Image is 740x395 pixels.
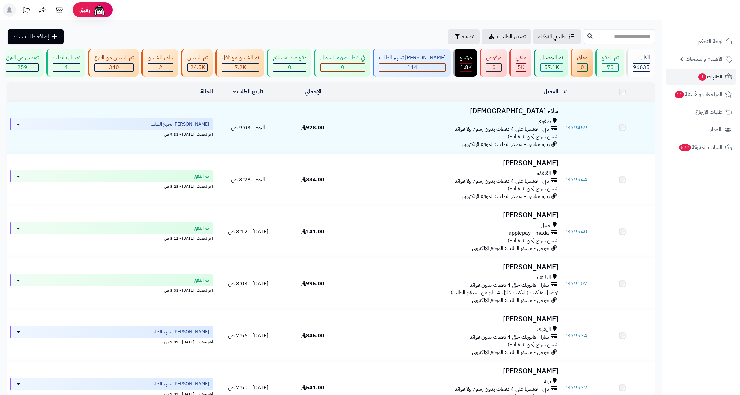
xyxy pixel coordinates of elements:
[460,64,472,71] div: 1845
[602,54,619,62] div: تم الدفع
[537,170,551,177] span: القنفذة
[508,49,533,77] a: ملغي 5K
[265,49,313,77] a: دفع عند الاستلام 0
[633,63,650,71] span: 96635
[541,222,551,229] span: جبيل
[462,33,474,41] span: تصفية
[228,228,268,236] span: [DATE] - 8:12 ص
[6,64,38,71] div: 259
[407,63,417,71] span: 114
[301,280,324,288] span: 995.00
[95,64,133,71] div: 340
[564,228,587,236] a: #379940
[140,49,180,77] a: جاهز للشحن 2
[455,125,549,133] span: تابي - قسّمها على 4 دفعات بدون رسوم ولا فوائد
[301,228,324,236] span: 141.00
[231,124,265,132] span: اليوم - 9:03 ص
[93,3,106,17] img: ai-face.png
[625,49,656,77] a: الكل96635
[564,332,587,340] a: #379934
[10,338,213,345] div: اخر تحديث: [DATE] - 9:39 ص
[180,49,214,77] a: تم الشحن 24.5K
[666,33,736,49] a: لوحة التحكم
[518,63,524,71] span: 5K
[301,332,324,340] span: 845.00
[8,29,64,44] a: إضافة طلب جديد
[194,225,209,232] span: تم الدفع
[341,63,344,71] span: 0
[448,29,480,44] button: تصفية
[544,378,551,385] span: تربه
[486,54,502,62] div: مرفوض
[533,49,569,77] a: تم التوصيل 57.1K
[348,315,558,323] h3: [PERSON_NAME]
[460,63,472,71] span: 1.8K
[508,341,558,349] span: شحن سريع (من ٢-٧ ايام)
[190,63,205,71] span: 24.5K
[231,176,265,184] span: اليوم - 8:28 ص
[159,63,162,71] span: 2
[148,54,173,62] div: جاهز للشحن
[10,182,213,189] div: اخر تحديث: [DATE] - 8:28 ص
[151,329,209,335] span: [PERSON_NAME] تجهيز الطلب
[348,263,558,271] h3: [PERSON_NAME]
[151,381,209,387] span: [PERSON_NAME] تجهيز الطلب
[581,63,584,71] span: 0
[371,49,452,77] a: [PERSON_NAME] تجهيز الطلب 114
[508,237,558,245] span: شحن سريع (من ٢-٧ ايام)
[288,63,291,71] span: 0
[537,274,551,281] span: الطائف
[537,326,551,333] span: الهفوف
[607,63,614,71] span: 75
[678,143,722,152] span: السلات المتروكة
[594,49,625,77] a: تم الدفع 75
[148,64,173,71] div: 2
[564,176,587,184] a: #379944
[452,49,478,77] a: مرتجع 1.8K
[540,54,563,62] div: تم التوصيل
[301,176,324,184] span: 334.00
[151,121,209,128] span: [PERSON_NAME] تجهيز الطلب
[666,86,736,102] a: المراجعات والأسئلة14
[508,185,558,193] span: شحن سريع (من ٢-٧ ايام)
[633,54,650,62] div: الكل
[666,104,736,120] a: طلبات الإرجاع
[482,29,531,44] a: تصدير الطلبات
[200,88,213,96] a: الحالة
[564,280,587,288] a: #379107
[544,88,558,96] a: العميل
[708,125,721,134] span: العملاء
[455,385,549,393] span: تابي - قسّمها على 4 دفعات بدون رسوم ولا فوائد
[577,64,587,71] div: 0
[509,229,549,237] span: applepay - mada
[541,64,563,71] div: 57054
[695,14,734,28] img: logo-2.png
[6,54,39,62] div: توصيل من الفرع
[273,64,306,71] div: 0
[18,3,34,18] a: تحديثات المنصة
[10,234,213,241] div: اخر تحديث: [DATE] - 8:12 ص
[462,140,550,148] span: زيارة مباشرة - مصدر الطلب: الموقع الإلكتروني
[666,122,736,138] a: العملاء
[273,54,306,62] div: دفع عند الاستلام
[10,286,213,293] div: اخر تحديث: [DATE] - 8:03 ص
[94,54,134,62] div: تم الشحن من الفرع
[228,332,268,340] span: [DATE] - 7:56 ص
[87,49,140,77] a: تم الشحن من الفرع 340
[472,348,550,356] span: جوجل - مصدر الطلب: الموقع الإلكتروني
[194,173,209,180] span: تم الدفع
[214,49,265,77] a: تم الشحن مع ناقل 7.2K
[228,280,268,288] span: [DATE] - 8:03 ص
[564,124,587,132] a: #379459
[478,49,508,77] a: مرفوض 0
[455,177,549,185] span: تابي - قسّمها على 4 دفعات بدون رسوم ولا فوائد
[666,69,736,85] a: الطلبات1
[17,63,27,71] span: 259
[492,63,496,71] span: 0
[348,107,558,115] h3: ملاء [DEMOGRAPHIC_DATA]
[235,63,246,71] span: 7.2K
[233,88,263,96] a: تاريخ الطلب
[538,33,566,41] span: طلباتي المُوكلة
[602,64,618,71] div: 75
[695,107,722,117] span: طلبات الإرجاع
